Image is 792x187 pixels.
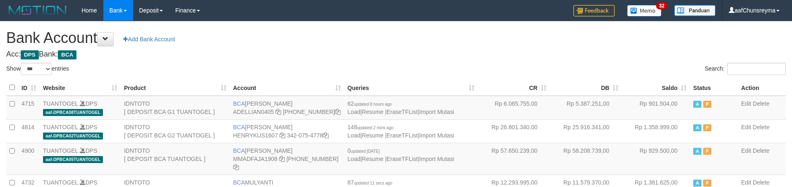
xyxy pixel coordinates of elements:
td: Rp 5.387.251,00 [550,96,622,120]
span: | | | [348,100,454,115]
td: DPS [40,143,121,175]
a: Add Bank Account [118,32,180,46]
td: Rp 26.801.340,00 [478,119,550,143]
a: EraseTFList [386,109,417,115]
td: Rp 901.504,00 [622,96,690,120]
a: EraseTFList [386,156,417,162]
td: Rp 57.650.239,00 [478,143,550,175]
a: Edit [741,147,751,154]
a: Load [348,109,360,115]
a: Resume [362,156,383,162]
img: Feedback.jpg [573,5,615,17]
label: Search: [705,63,786,75]
span: 148 [348,124,394,130]
a: Copy ADELLIAN0405 to clipboard [275,109,281,115]
span: BCA [233,179,245,186]
a: TUANTOGEL [43,147,78,154]
td: 4715 [18,96,40,120]
td: 4900 [18,143,40,175]
span: Paused [703,124,711,131]
a: TUANTOGEL [43,100,78,107]
label: Show entries [6,63,69,75]
th: ID: activate to sort column ascending [18,80,40,96]
th: DB: activate to sort column ascending [550,80,622,96]
a: Resume [362,132,383,139]
a: Copy HENRYKUS1607 to clipboard [279,132,285,139]
input: Search: [727,63,786,75]
td: Rp 6.065.755,00 [478,96,550,120]
span: Active [693,101,701,108]
a: EraseTFList [386,132,417,139]
span: aaf-DPBCA05TUANTOGEL [43,156,103,163]
th: Status [690,80,738,96]
span: DPS [21,50,39,59]
td: Rp 1.358.999,00 [622,119,690,143]
span: BCA [233,147,245,154]
a: Copy 3420754778 to clipboard [323,132,329,139]
span: Active [693,180,701,187]
span: updated 11 secs ago [354,181,392,185]
a: Import Mutasi [419,109,454,115]
a: Import Mutasi [419,156,454,162]
td: 4814 [18,119,40,143]
a: Load [348,132,360,139]
th: Product: activate to sort column ascending [121,80,230,96]
a: Resume [362,109,383,115]
span: 0 [348,147,380,154]
th: Queries: activate to sort column ascending [344,80,478,96]
span: updated [DATE] [351,149,379,154]
td: DPS [40,119,121,143]
td: Rp 58.208.739,00 [550,143,622,175]
td: DPS [40,96,121,120]
a: Delete [753,100,769,107]
span: updated 8 hours ago [354,102,392,107]
a: ADELLIAN0405 [233,109,274,115]
a: TUANTOGEL [43,124,78,130]
span: Paused [703,148,711,155]
a: Import Mutasi [419,132,454,139]
h1: Bank Account [6,30,786,46]
a: Copy 4062282031 to clipboard [233,164,239,170]
span: 87 [348,179,392,186]
a: Copy 5655032115 to clipboard [335,109,341,115]
span: Active [693,124,701,131]
span: BCA [58,50,76,59]
a: Edit [741,179,751,186]
a: Delete [753,179,769,186]
a: Load [348,156,360,162]
h4: Acc: Bank: [6,50,786,59]
th: Saldo: activate to sort column ascending [622,80,690,96]
span: aaf-DPBCA08TUANTOGEL [43,109,103,116]
img: Button%20Memo.svg [627,5,662,17]
span: | | | [348,124,454,139]
td: IDNTOTO [ DEPOSIT BCA G1 TUANTOGEL ] [121,96,230,120]
a: Edit [741,100,751,107]
a: Edit [741,124,751,130]
span: 62 [348,100,392,107]
span: aaf-DPBCA02TUANTOGEL [43,133,103,140]
a: HENRYKUS1607 [233,132,278,139]
td: [PERSON_NAME] [PHONE_NUMBER] [230,143,344,175]
img: MOTION_logo.png [6,4,69,17]
a: Delete [753,124,769,130]
td: Rp 25.916.341,00 [550,119,622,143]
span: 32 [656,2,667,9]
td: [PERSON_NAME] [PHONE_NUMBER] [230,96,344,120]
span: BCA [233,100,245,107]
span: Active [693,148,701,155]
a: Copy MMADFAJA1908 to clipboard [279,156,285,162]
td: IDNTOTO [ DEPOSIT BCA G2 TUANTOGEL ] [121,119,230,143]
span: updated 2 mins ago [357,125,394,130]
select: Showentries [21,63,52,75]
span: BCA [233,124,245,130]
span: Paused [703,101,711,108]
th: Action [738,80,786,96]
th: Website: activate to sort column ascending [40,80,121,96]
a: TUANTOGEL [43,179,78,186]
td: IDNTOTO [ DEPOSIT BCA TUANTOGEL ] [121,143,230,175]
a: Delete [753,147,769,154]
span: Paused [703,180,711,187]
a: MMADFAJA1908 [233,156,277,162]
td: Rp 929.500,00 [622,143,690,175]
span: | | | [348,147,454,162]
